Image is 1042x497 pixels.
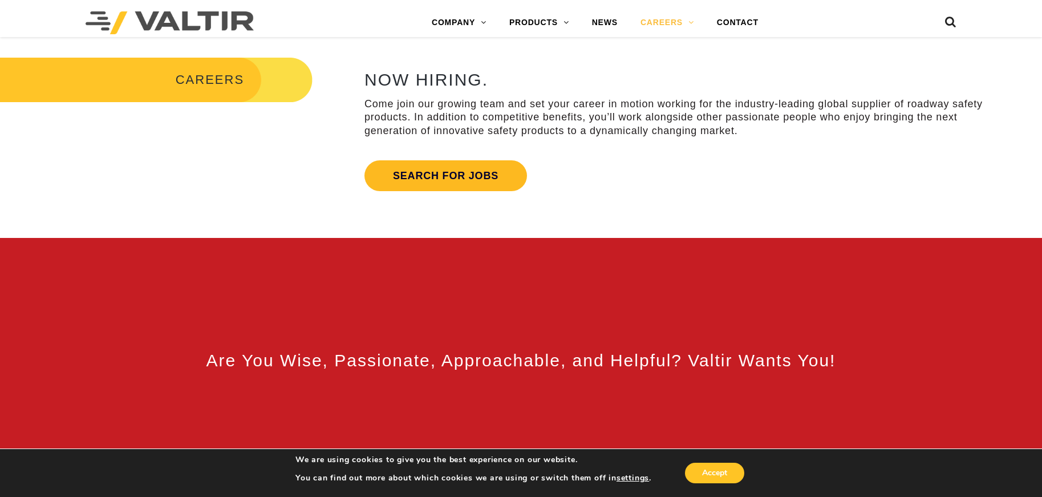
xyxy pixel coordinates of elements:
a: CAREERS [629,11,706,34]
p: We are using cookies to give you the best experience on our website. [295,455,651,465]
span: Are You Wise, Passionate, Approachable, and Helpful? Valtir Wants You! [206,351,836,370]
button: settings [617,473,649,483]
img: Valtir [86,11,254,34]
a: PRODUCTS [498,11,581,34]
a: COMPANY [420,11,498,34]
p: Come join our growing team and set your career in motion working for the industry-leading global ... [364,98,1011,138]
p: You can find out more about which cookies we are using or switch them off in . [295,473,651,483]
button: Accept [685,463,744,483]
a: NEWS [581,11,629,34]
a: CONTACT [706,11,770,34]
a: Search for jobs [364,160,527,191]
h2: NOW HIRING. [364,70,1011,89]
